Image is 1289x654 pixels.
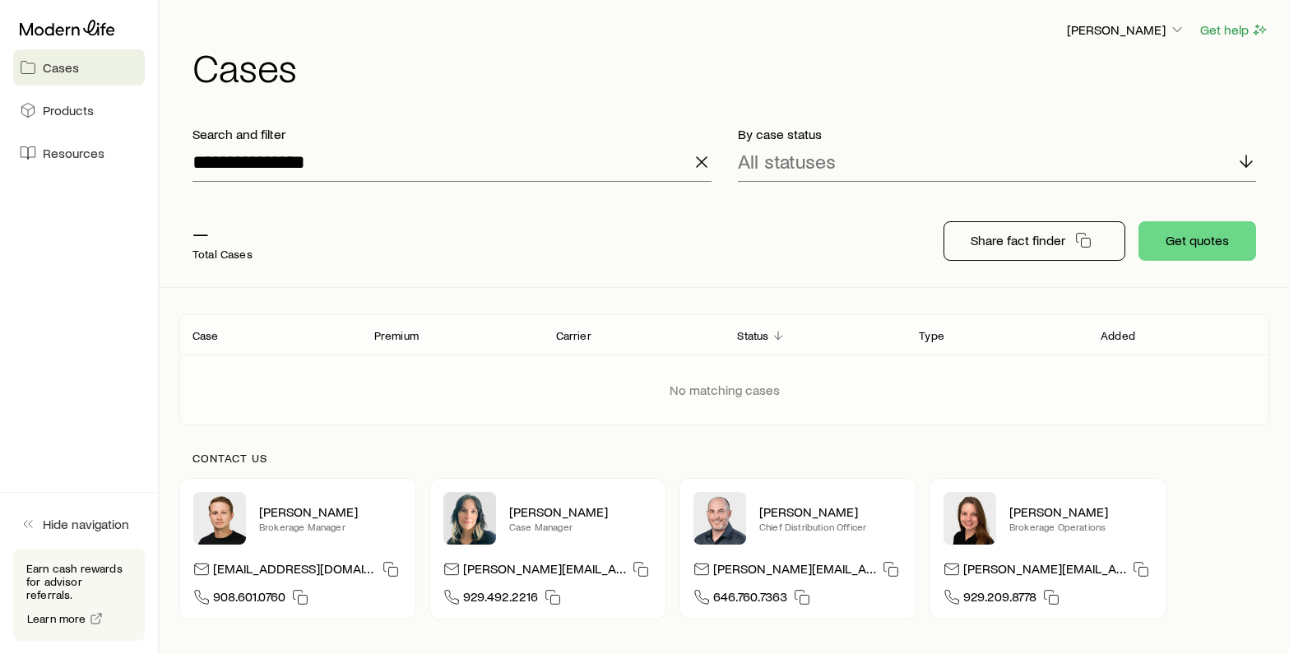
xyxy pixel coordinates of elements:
[1009,520,1152,533] p: Brokerage Operations
[13,506,145,542] button: Hide navigation
[1066,21,1186,40] button: [PERSON_NAME]
[43,59,79,76] span: Cases
[1067,21,1185,38] p: [PERSON_NAME]
[1009,503,1152,520] p: [PERSON_NAME]
[713,560,876,582] p: [PERSON_NAME][EMAIL_ADDRESS][DOMAIN_NAME]
[213,588,285,610] span: 908.601.0760
[43,102,94,118] span: Products
[192,126,712,142] p: Search and filter
[1101,329,1135,342] p: Added
[374,329,419,342] p: Premium
[463,588,538,610] span: 929.492.2216
[43,516,129,532] span: Hide navigation
[27,613,86,624] span: Learn more
[693,492,746,545] img: Dan Pierson
[556,329,591,342] p: Carrier
[738,126,1257,142] p: By case status
[944,221,1125,261] button: Share fact finder
[13,549,145,641] div: Earn cash rewards for advisor referrals.Learn more
[213,560,376,582] p: [EMAIL_ADDRESS][DOMAIN_NAME]
[971,232,1065,248] p: Share fact finder
[963,560,1126,582] p: [PERSON_NAME][EMAIL_ADDRESS][DOMAIN_NAME]
[259,520,402,533] p: Brokerage Manager
[944,492,996,545] img: Ellen Wall
[192,248,253,261] p: Total Cases
[737,329,768,342] p: Status
[13,49,145,86] a: Cases
[1138,221,1256,261] button: Get quotes
[192,452,1256,465] p: Contact us
[192,221,253,244] p: —
[738,150,836,173] p: All statuses
[509,520,652,533] p: Case Manager
[759,503,902,520] p: [PERSON_NAME]
[759,520,902,533] p: Chief Distribution Officer
[193,492,246,545] img: Rich Loeffler
[13,92,145,128] a: Products
[509,503,652,520] p: [PERSON_NAME]
[192,329,219,342] p: Case
[670,382,780,398] p: No matching cases
[713,588,787,610] span: 646.760.7363
[259,503,402,520] p: [PERSON_NAME]
[463,560,626,582] p: [PERSON_NAME][EMAIL_ADDRESS][DOMAIN_NAME]
[179,314,1269,425] div: Client cases
[1199,21,1269,39] button: Get help
[919,329,944,342] p: Type
[963,588,1036,610] span: 929.209.8778
[443,492,496,545] img: Lisette Vega
[13,135,145,171] a: Resources
[43,145,104,161] span: Resources
[192,47,1269,86] h1: Cases
[26,562,132,601] p: Earn cash rewards for advisor referrals.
